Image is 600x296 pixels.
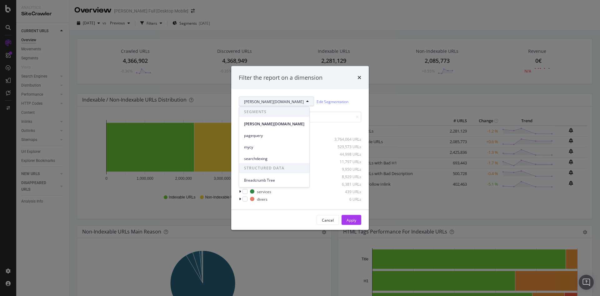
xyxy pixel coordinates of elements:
[231,66,369,230] div: modal
[331,181,361,187] div: 6,381 URLs
[26,36,31,41] img: tab_domain_overview_orange.svg
[317,98,348,105] a: Edit Segmentation
[322,217,334,223] div: Cancel
[239,73,322,82] div: Filter the report on a dimension
[244,156,304,162] span: searchdexing
[79,37,94,41] div: Mots-clés
[244,144,304,150] span: mycy
[257,196,267,202] div: divers
[331,166,361,172] div: 9,950 URLs
[244,121,304,127] span: darty.com
[72,36,77,41] img: tab_keywords_by_traffic_grey.svg
[239,97,314,107] button: [PERSON_NAME][DOMAIN_NAME]
[33,37,48,41] div: Domaine
[331,144,361,149] div: 529,573 URLs
[244,133,304,138] span: pagequery
[331,151,361,157] div: 44,998 URLs
[239,107,309,117] span: SEGMENTS
[331,189,361,194] div: 439 URLs
[331,159,361,164] div: 11,797 URLs
[10,10,15,15] img: logo_orange.svg
[342,215,361,225] button: Apply
[244,99,304,104] span: darty.com
[17,10,31,15] div: v 4.0.25
[347,217,356,223] div: Apply
[357,73,361,82] div: times
[239,163,309,173] span: STRUCTURED DATA
[244,178,304,183] span: Breadcrumb Tree
[331,196,361,202] div: 6 URLs
[16,16,71,21] div: Domaine: [DOMAIN_NAME]
[257,189,271,194] div: services
[579,275,594,290] div: Open Intercom Messenger
[10,16,15,21] img: website_grey.svg
[317,215,339,225] button: Cancel
[331,174,361,179] div: 8,929 URLs
[331,136,361,142] div: 3,764,064 URLs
